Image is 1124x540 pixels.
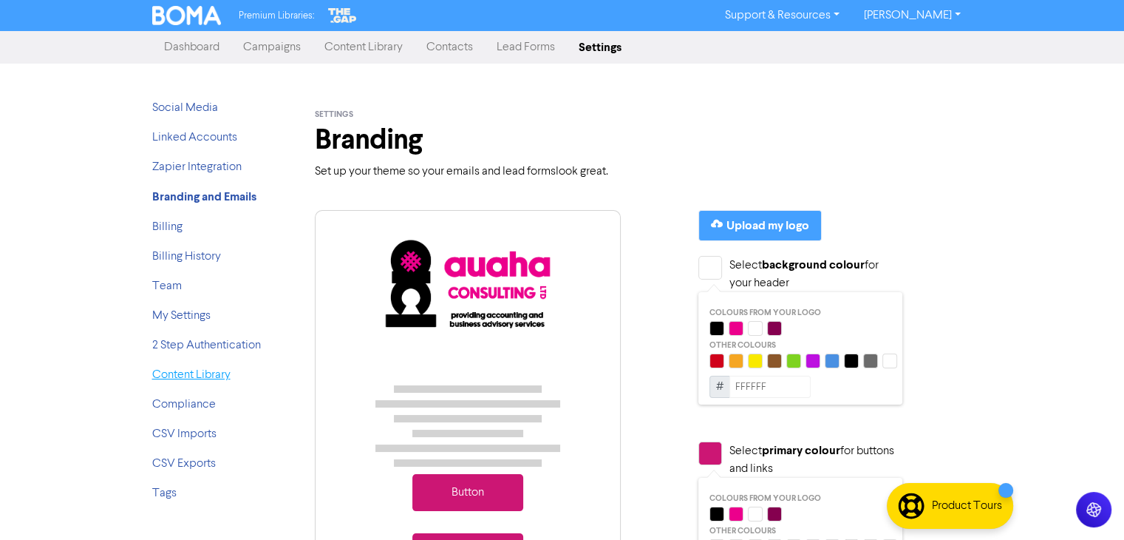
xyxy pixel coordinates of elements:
[239,11,314,21] span: Premium Libraries:
[567,33,633,62] a: Settings
[698,210,822,241] button: Upload my logo
[709,354,724,368] div: #D0021B
[863,354,878,368] div: #6C6C6C
[313,33,415,62] a: Content Library
[152,487,177,499] a: Tags
[698,442,896,478] div: Select for buttons and links
[152,310,211,322] a: My Settings
[709,526,776,536] span: Other colours
[152,458,216,470] a: CSV Exports
[231,33,313,62] a: Campaigns
[709,308,821,318] span: Colours from your logo
[748,354,763,368] div: #F9E900
[375,230,560,338] img: LOGO
[786,354,801,368] div: #7ED321
[726,217,809,234] div: Upload my logo
[762,443,840,458] strong: primary colour
[709,340,776,351] span: Other colours
[748,321,763,336] div: #ffffff
[709,321,724,336] div: #000000
[1050,469,1124,540] iframe: Chat Widget
[748,507,763,522] div: #ffffff
[412,474,523,511] div: Button
[709,507,724,522] div: #000000
[851,4,972,27] a: [PERSON_NAME]
[415,33,485,62] a: Contacts
[767,507,782,522] div: #85004f
[152,192,256,203] a: Branding and Emails
[152,251,221,263] a: Billing History
[152,399,216,411] a: Compliance
[709,376,730,398] span: #
[152,6,222,25] img: BOMA Logo
[713,4,851,27] a: Support & Resources
[315,109,353,120] span: settings
[729,321,743,336] div: #ec008c
[152,221,183,233] a: Billing
[152,33,231,62] a: Dashboard
[805,354,820,368] div: #BD10E0
[844,354,859,368] div: #000000
[315,123,608,157] h1: Branding
[152,428,217,440] a: CSV Imports
[152,161,242,173] a: Zapier Integration
[485,33,567,62] a: Lead Forms
[729,507,743,522] div: #ec008c
[326,6,358,25] img: The Gap
[315,163,608,180] p: Set up your theme so your emails and lead forms look great.
[152,189,256,204] strong: Branding and Emails
[729,354,743,368] div: #F5A623
[767,354,782,368] div: #8B572A
[152,280,182,292] a: Team
[152,132,237,144] a: Linked Accounts
[762,257,865,272] strong: background colour
[767,321,782,336] div: #85004f
[152,369,231,381] a: Content Library
[825,354,839,368] div: #4A90E2
[152,102,218,114] a: Social Media
[698,256,896,292] div: Select for your header
[152,340,261,351] a: 2 Step Authentication
[882,354,897,368] div: #FFFFFF
[709,493,821,504] span: Colours from your logo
